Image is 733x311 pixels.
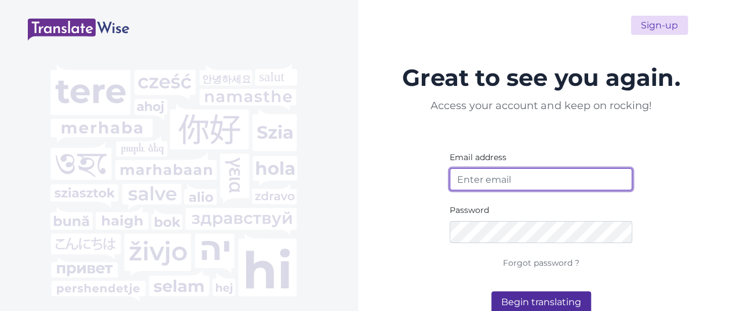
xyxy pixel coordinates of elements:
label: Email address [450,151,506,164]
input: Enter email [450,168,632,190]
a: Sign-up [631,16,688,35]
h1: Great to see you again. [399,57,683,99]
p: Access your account and keep on rocking! [420,99,663,113]
label: Password [450,204,489,216]
a: Forgot password ? [503,258,579,268]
